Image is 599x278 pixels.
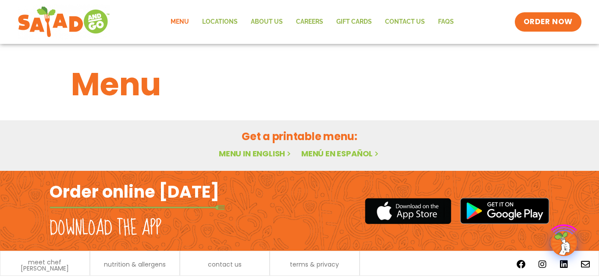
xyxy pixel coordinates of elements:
h2: Get a printable menu: [71,129,528,144]
a: FAQs [431,12,460,32]
a: Locations [196,12,244,32]
h2: Order online [DATE] [50,181,219,202]
nav: Menu [164,12,460,32]
img: google_play [460,198,549,224]
a: Careers [289,12,330,32]
a: terms & privacy [290,261,339,267]
a: Menu [164,12,196,32]
h2: Download the app [50,216,161,241]
img: appstore [365,197,451,225]
a: Menú en español [301,148,380,159]
a: nutrition & allergens [104,261,166,267]
a: meet chef [PERSON_NAME] [5,259,85,271]
h1: Menu [71,61,528,108]
img: new-SAG-logo-768×292 [18,4,110,40]
img: fork [50,205,225,210]
a: GIFT CARDS [330,12,378,32]
a: Menu in English [219,148,292,159]
span: ORDER NOW [524,17,573,27]
a: contact us [208,261,242,267]
a: About Us [244,12,289,32]
a: ORDER NOW [515,12,581,32]
a: Contact Us [378,12,431,32]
